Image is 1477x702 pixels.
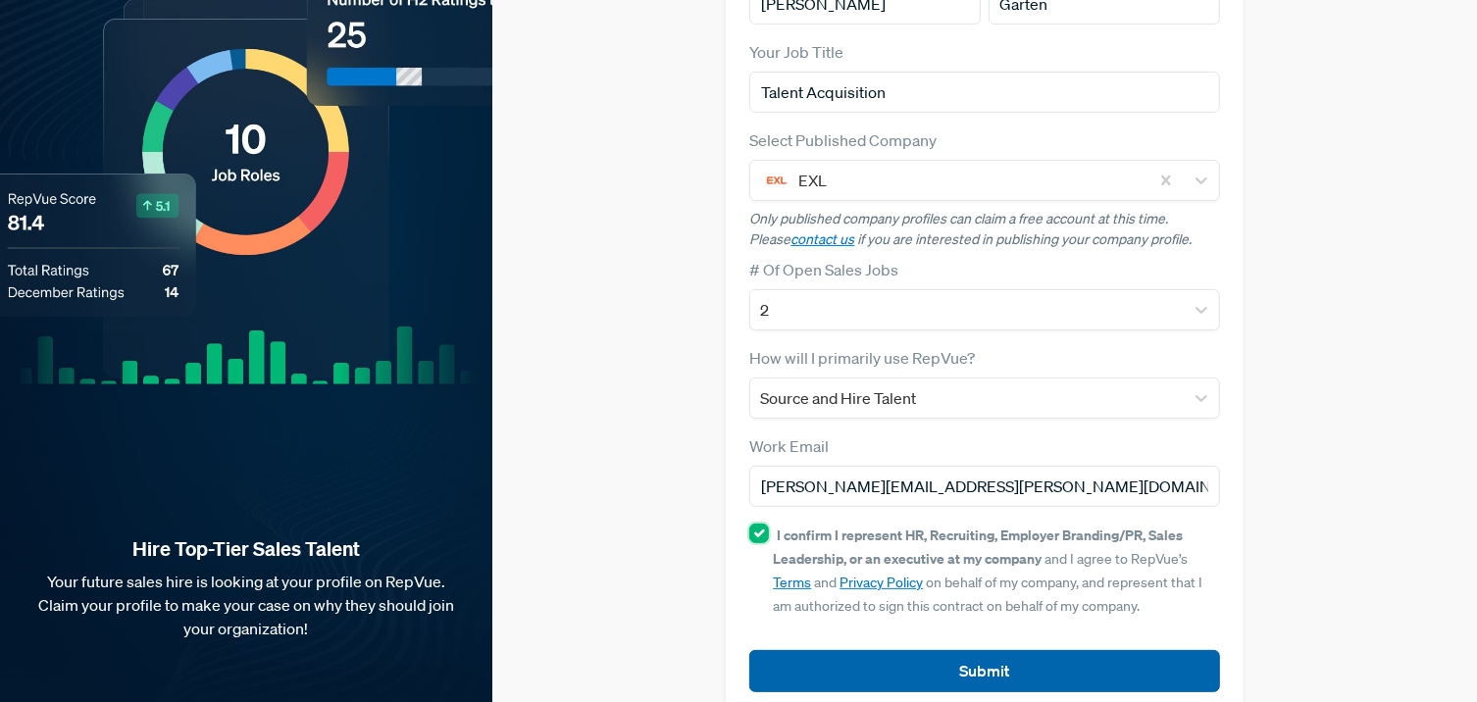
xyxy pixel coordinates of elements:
[749,258,898,281] label: # Of Open Sales Jobs
[749,650,1219,692] button: Submit
[749,40,843,64] label: Your Job Title
[31,536,461,562] strong: Hire Top-Tier Sales Talent
[773,526,1202,615] span: and I agree to RepVue’s and on behalf of my company, and represent that I am authorized to sign t...
[773,574,811,591] a: Terms
[840,574,923,591] a: Privacy Policy
[31,570,461,640] p: Your future sales hire is looking at your profile on RepVue. Claim your profile to make your case...
[749,346,975,370] label: How will I primarily use RepVue?
[749,209,1219,250] p: Only published company profiles can claim a free account at this time. Please if you are interest...
[765,169,789,192] img: EXL
[749,128,937,152] label: Select Published Company
[749,434,829,458] label: Work Email
[773,526,1183,568] strong: I confirm I represent HR, Recruiting, Employer Branding/PR, Sales Leadership, or an executive at ...
[749,466,1219,507] input: Email
[790,230,854,248] a: contact us
[749,72,1219,113] input: Title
